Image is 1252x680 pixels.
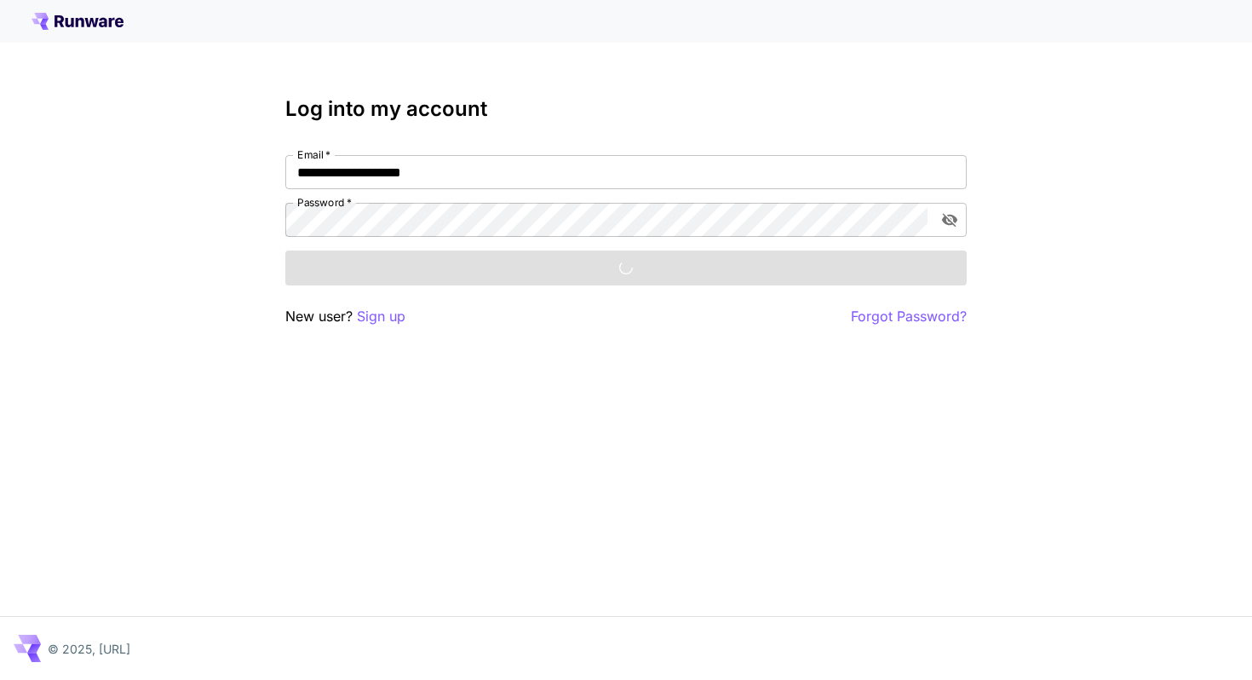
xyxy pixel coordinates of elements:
h3: Log into my account [285,97,967,121]
p: New user? [285,306,405,327]
button: toggle password visibility [934,205,965,235]
button: Forgot Password? [851,306,967,327]
p: © 2025, [URL] [48,640,130,658]
button: Sign up [357,306,405,327]
label: Password [297,195,352,210]
label: Email [297,147,330,162]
